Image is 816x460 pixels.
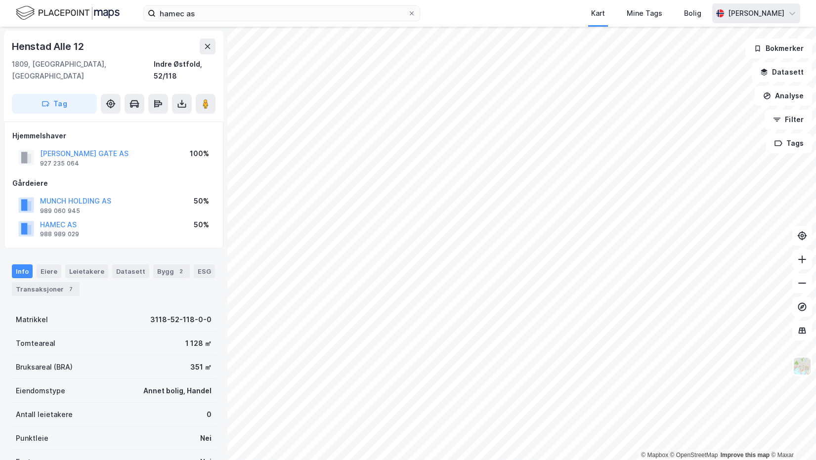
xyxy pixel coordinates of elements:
div: Henstad Alle 12 [12,39,86,54]
div: 2 [176,266,186,276]
div: 3118-52-118-0-0 [150,314,212,326]
div: 50% [194,195,209,207]
button: Analyse [755,86,812,106]
img: Z [793,357,812,376]
div: Bruksareal (BRA) [16,361,73,373]
div: Antall leietakere [16,409,73,420]
div: Nei [200,432,212,444]
div: Annet bolig, Handel [143,385,212,397]
div: Transaksjoner [12,282,80,296]
div: 50% [194,219,209,231]
div: 988 989 029 [40,230,79,238]
div: 7 [66,284,76,294]
div: Eiendomstype [16,385,65,397]
div: Eiere [37,264,61,278]
div: Indre Østfold, 52/118 [154,58,215,82]
div: Tomteareal [16,337,55,349]
iframe: Chat Widget [767,413,816,460]
button: Filter [765,110,812,129]
a: Improve this map [721,452,770,459]
div: Info [12,264,33,278]
button: Datasett [752,62,812,82]
div: Hjemmelshaver [12,130,215,142]
div: 989 060 945 [40,207,80,215]
div: 927 235 064 [40,160,79,167]
div: Matrikkel [16,314,48,326]
div: 1 128 ㎡ [185,337,212,349]
div: Kontrollprogram for chat [767,413,816,460]
div: Mine Tags [627,7,662,19]
div: 0 [207,409,212,420]
div: Gårdeiere [12,177,215,189]
button: Tag [12,94,97,114]
img: logo.f888ab2527a4732fd821a326f86c7f29.svg [16,4,120,22]
div: Datasett [112,264,149,278]
div: [PERSON_NAME] [728,7,784,19]
a: OpenStreetMap [670,452,718,459]
div: 100% [190,148,209,160]
button: Bokmerker [745,39,812,58]
button: Tags [766,133,812,153]
div: Punktleie [16,432,48,444]
div: Kart [591,7,605,19]
div: Leietakere [65,264,108,278]
input: Søk på adresse, matrikkel, gårdeiere, leietakere eller personer [156,6,408,21]
a: Mapbox [641,452,668,459]
div: Bolig [684,7,701,19]
div: 351 ㎡ [190,361,212,373]
div: ESG [194,264,215,278]
div: 1809, [GEOGRAPHIC_DATA], [GEOGRAPHIC_DATA] [12,58,154,82]
div: Bygg [153,264,190,278]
